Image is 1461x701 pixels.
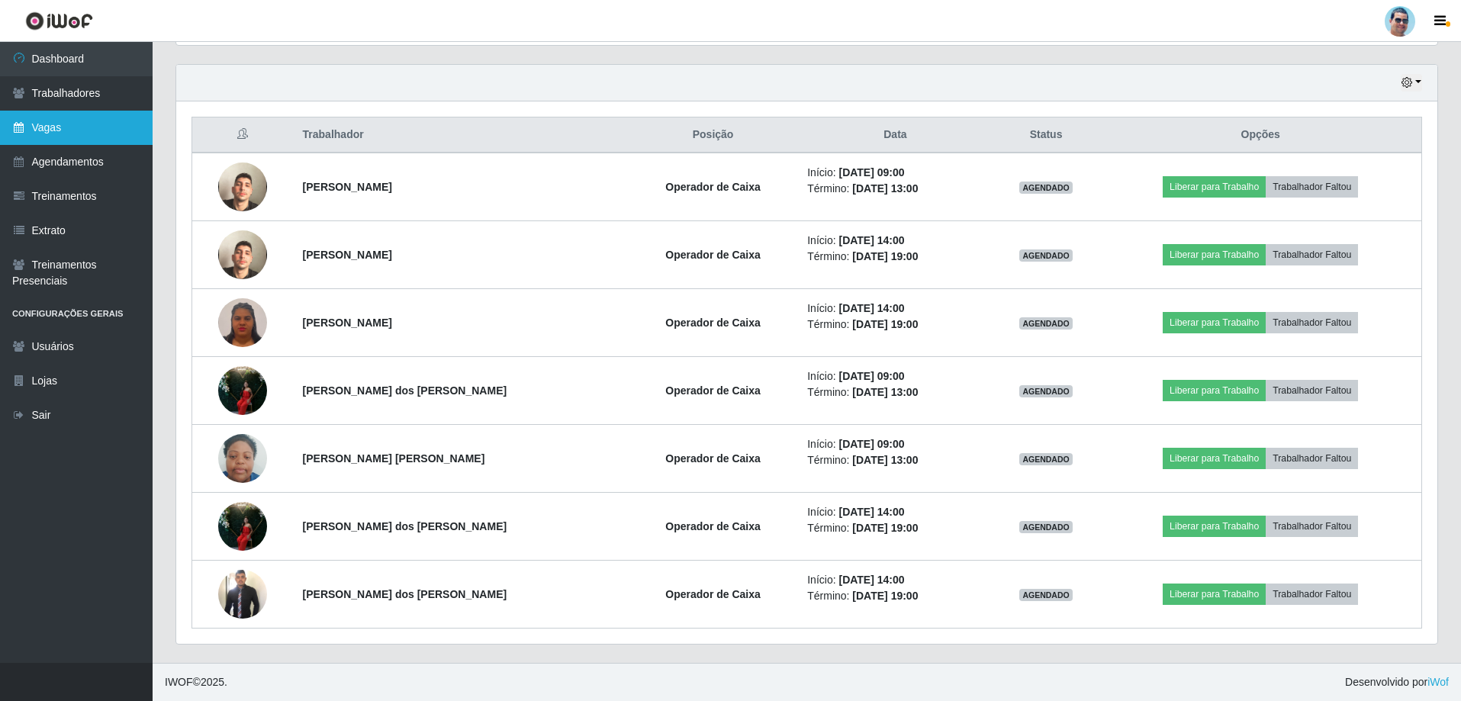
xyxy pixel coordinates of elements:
li: Início: [807,301,983,317]
th: Trabalhador [294,117,628,153]
span: AGENDADO [1019,249,1073,262]
img: CoreUI Logo [25,11,93,31]
strong: [PERSON_NAME] dos [PERSON_NAME] [303,384,507,397]
button: Liberar para Trabalho [1163,584,1266,605]
strong: Operador de Caixa [665,181,761,193]
li: Término: [807,520,983,536]
img: 1739480983159.jpeg [218,211,267,298]
button: Trabalhador Faltou [1266,448,1358,469]
li: Início: [807,572,983,588]
strong: Operador de Caixa [665,452,761,465]
span: Desenvolvido por [1345,674,1449,690]
strong: [PERSON_NAME] [PERSON_NAME] [303,452,485,465]
time: [DATE] 09:00 [838,370,904,382]
li: Início: [807,504,983,520]
button: Trabalhador Faltou [1266,380,1358,401]
time: [DATE] 13:00 [852,454,918,466]
span: © 2025 . [165,674,227,690]
button: Liberar para Trabalho [1163,244,1266,265]
time: [DATE] 19:00 [852,318,918,330]
th: Posição [628,117,798,153]
strong: Operador de Caixa [665,588,761,600]
time: [DATE] 14:00 [838,302,904,314]
time: [DATE] 13:00 [852,386,918,398]
li: Término: [807,317,983,333]
th: Data [798,117,992,153]
strong: [PERSON_NAME] dos [PERSON_NAME] [303,588,507,600]
li: Início: [807,233,983,249]
button: Trabalhador Faltou [1266,244,1358,265]
button: Liberar para Trabalho [1163,380,1266,401]
button: Liberar para Trabalho [1163,448,1266,469]
img: 1751968749933.jpeg [218,494,267,558]
time: [DATE] 19:00 [852,522,918,534]
strong: Operador de Caixa [665,384,761,397]
time: [DATE] 09:00 [838,438,904,450]
span: AGENDADO [1019,317,1073,330]
strong: Operador de Caixa [665,520,761,532]
button: Liberar para Trabalho [1163,176,1266,198]
li: Término: [807,384,983,400]
time: [DATE] 14:00 [838,234,904,246]
a: iWof [1427,676,1449,688]
th: Status [993,117,1100,153]
span: AGENDADO [1019,453,1073,465]
span: AGENDADO [1019,589,1073,601]
li: Término: [807,181,983,197]
li: Término: [807,249,983,265]
time: [DATE] 19:00 [852,590,918,602]
strong: Operador de Caixa [665,317,761,329]
strong: [PERSON_NAME] dos [PERSON_NAME] [303,520,507,532]
strong: Operador de Caixa [665,249,761,261]
span: AGENDADO [1019,521,1073,533]
img: 1751968749933.jpeg [218,358,267,423]
time: [DATE] 09:00 [838,166,904,178]
span: AGENDADO [1019,385,1073,397]
th: Opções [1099,117,1421,153]
time: [DATE] 14:00 [838,506,904,518]
span: IWOF [165,676,193,688]
li: Término: [807,452,983,468]
img: 1709225632480.jpeg [218,426,267,491]
time: [DATE] 14:00 [838,574,904,586]
img: 1739480983159.jpeg [218,143,267,230]
button: Liberar para Trabalho [1163,516,1266,537]
button: Trabalhador Faltou [1266,516,1358,537]
img: 1752886707341.jpeg [218,296,267,349]
span: AGENDADO [1019,182,1073,194]
li: Início: [807,165,983,181]
button: Trabalhador Faltou [1266,312,1358,333]
button: Trabalhador Faltou [1266,584,1358,605]
strong: [PERSON_NAME] [303,181,392,193]
button: Trabalhador Faltou [1266,176,1358,198]
li: Término: [807,588,983,604]
img: 1750022695210.jpeg [218,568,267,620]
li: Início: [807,436,983,452]
strong: [PERSON_NAME] [303,317,392,329]
time: [DATE] 19:00 [852,250,918,262]
button: Liberar para Trabalho [1163,312,1266,333]
time: [DATE] 13:00 [852,182,918,195]
li: Início: [807,368,983,384]
strong: [PERSON_NAME] [303,249,392,261]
